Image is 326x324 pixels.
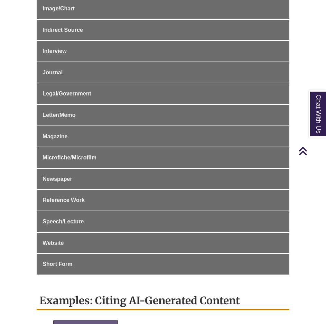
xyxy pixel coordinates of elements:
[43,91,91,96] span: Legal/Government
[43,6,74,11] span: Image/Chart
[37,292,289,310] h2: Examples: Citing AI-Generated Content
[43,219,84,224] span: Speech/Lecture
[43,48,66,54] span: Interview
[37,41,289,62] a: Interview
[37,105,289,126] a: Letter/Memo
[37,126,289,147] a: Magazine
[37,147,289,168] a: Microfiche/Microfilm
[37,211,289,232] a: Speech/Lecture
[37,20,289,40] a: Indirect Source
[37,233,289,253] a: Website
[43,240,64,246] span: Website
[43,176,72,182] span: Newspaper
[43,112,75,118] span: Letter/Memo
[37,83,289,104] a: Legal/Government
[43,155,96,160] span: Microfiche/Microfilm
[37,169,289,189] a: Newspaper
[298,146,324,156] a: Back to Top
[37,62,289,83] a: Journal
[37,190,289,211] a: Reference Work
[43,261,72,267] span: Short Form
[43,27,83,33] span: Indirect Source
[43,133,67,139] span: Magazine
[43,70,63,75] span: Journal
[37,254,289,275] a: Short Form
[43,197,85,203] span: Reference Work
